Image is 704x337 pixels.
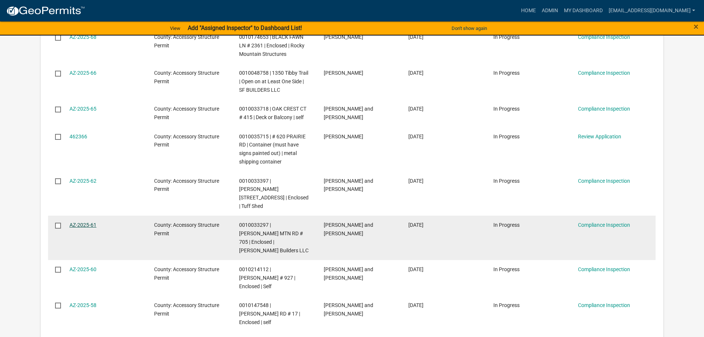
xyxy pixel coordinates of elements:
a: My Dashboard [561,4,606,18]
a: [EMAIL_ADDRESS][DOMAIN_NAME] [606,4,698,18]
span: 08/12/2025 [408,106,424,112]
span: 08/13/2025 [408,34,424,40]
a: Compliance Inspection [578,70,630,76]
span: In Progress [493,178,520,184]
a: Compliance Inspection [578,106,630,112]
span: In Progress [493,302,520,308]
a: Home [518,4,539,18]
a: AZ-2025-68 [69,34,96,40]
span: In Progress [493,222,520,228]
span: In Progress [493,34,520,40]
span: Hartmut Zaiser [324,134,363,139]
span: 08/12/2025 [408,70,424,76]
a: AZ-2025-58 [69,302,96,308]
a: AZ-2025-61 [69,222,96,228]
span: 0010048758 | 1350 Tibby Trail | Open on at Least One Side | SF BUILDERS LLC [239,70,308,93]
a: Review Application [578,134,621,139]
strong: Add "Assigned Inspector" to Dashboard List! [188,24,302,31]
button: Don't show again [449,22,490,34]
span: Charles Austin [324,34,363,40]
a: Compliance Inspection [578,266,630,272]
span: 0010147548 | ERIN RD # 17 | Enclosed | self [239,302,300,325]
button: Close [694,22,698,31]
span: County: Accessory Structure Permit [154,178,219,192]
a: AZ-2025-60 [69,266,96,272]
a: View [167,22,183,34]
span: 08/04/2025 [408,302,424,308]
span: 08/11/2025 [408,178,424,184]
span: 0010214112 | HOWE RD # 927 | Enclosed | Self [239,266,295,289]
span: Stephen and Peggy Willman [324,106,373,120]
a: Compliance Inspection [578,302,630,308]
a: Compliance Inspection [578,222,630,228]
a: AZ-2025-65 [69,106,96,112]
span: 0010033397 | KNOWLES RD # 880 | Enclosed | Tuff Shed [239,178,309,209]
span: 08/11/2025 [408,134,424,139]
a: Admin [539,4,561,18]
span: County: Accessory Structure Permit [154,106,219,120]
span: 0010033718 | OAK CREST CT # 415 | Deck or Balcony | self [239,106,306,120]
span: 0010035715 | # 620 PRAIRIE RD | Container (must have signs painted out) | metal shipping container [239,134,306,165]
span: County: Accessory Structure Permit [154,134,219,148]
span: County: Accessory Structure Permit [154,266,219,281]
a: 462366 [69,134,87,139]
span: 08/07/2025 [408,266,424,272]
a: AZ-2025-62 [69,178,96,184]
span: County: Accessory Structure Permit [154,302,219,317]
span: Garry and Lisa Diamond [324,266,373,281]
span: Scott Freeburg [324,70,363,76]
span: 0010033297 | MITCHELL MTN RD # 705 | Enclosed | Frey Builders LLC [239,222,309,253]
span: Andrew and Jacklynn Brown [324,178,373,192]
span: Suzanne and Robert [324,302,373,317]
span: × [694,21,698,32]
span: 0010174653 | BLACK FAWN LN # 2361 | Enclosed | Rocky Mountain Structures [239,34,305,57]
span: 08/07/2025 [408,222,424,228]
a: Compliance Inspection [578,34,630,40]
span: In Progress [493,106,520,112]
span: In Progress [493,70,520,76]
span: In Progress [493,134,520,139]
span: In Progress [493,266,520,272]
span: County: Accessory Structure Permit [154,70,219,84]
a: Compliance Inspection [578,178,630,184]
span: James and Elizabeth Moline [324,222,373,236]
span: County: Accessory Structure Permit [154,222,219,236]
a: AZ-2025-66 [69,70,96,76]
